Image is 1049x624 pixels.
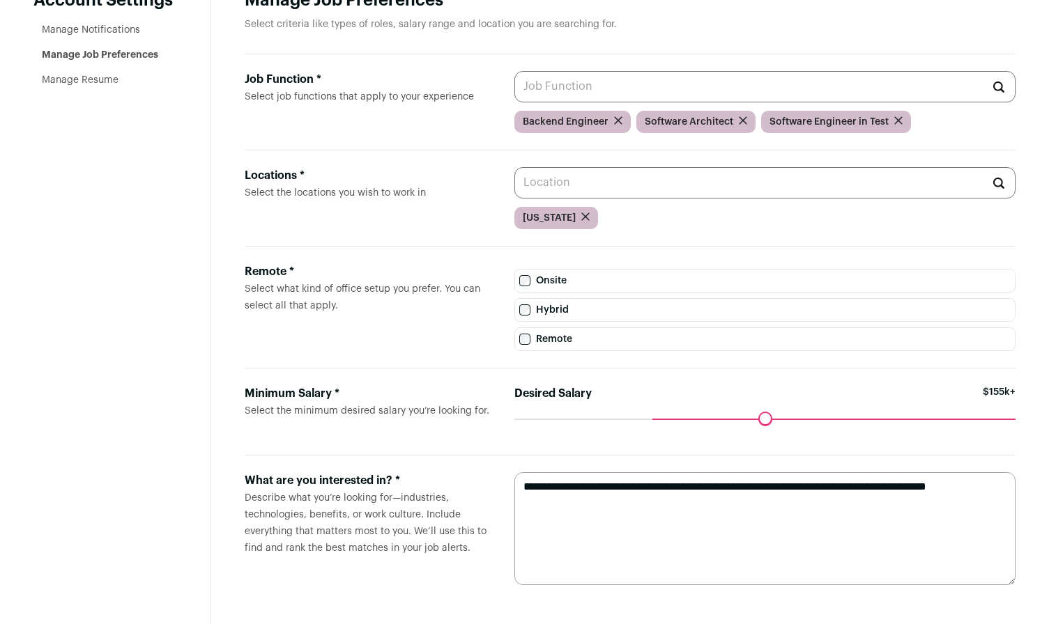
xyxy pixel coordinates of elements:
[245,263,492,280] div: Remote *
[245,284,480,311] span: Select what kind of office setup you prefer. You can select all that apply.
[523,115,608,129] span: Backend Engineer
[245,188,426,198] span: Select the locations you wish to work in
[42,25,140,35] a: Manage Notifications
[514,327,1016,351] label: Remote
[245,167,492,184] div: Locations *
[245,472,492,489] div: What are you interested in? *
[519,304,530,315] input: Hybrid
[769,115,889,129] span: Software Engineer in Test
[245,71,492,88] div: Job Function *
[523,211,576,225] span: [US_STATE]
[519,334,530,345] input: Remote
[645,115,733,129] span: Software Architect
[514,71,1016,102] input: Job Function
[245,406,489,416] span: Select the minimum desired salary you’re looking for.
[245,385,492,402] div: Minimum Salary *
[514,385,592,402] label: Desired Salary
[519,275,530,286] input: Onsite
[42,75,118,85] a: Manage Resume
[245,493,487,553] span: Describe what you’re looking for—industries, technologies, benefits, or work culture. Include eve...
[983,385,1016,419] span: $155k+
[245,92,474,102] span: Select job functions that apply to your experience
[514,298,1016,322] label: Hybrid
[42,50,158,60] a: Manage Job Preferences
[514,167,1016,198] input: Location
[245,17,1016,31] p: Select criteria like types of roles, salary range and location you are searching for.
[514,269,1016,292] label: Onsite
